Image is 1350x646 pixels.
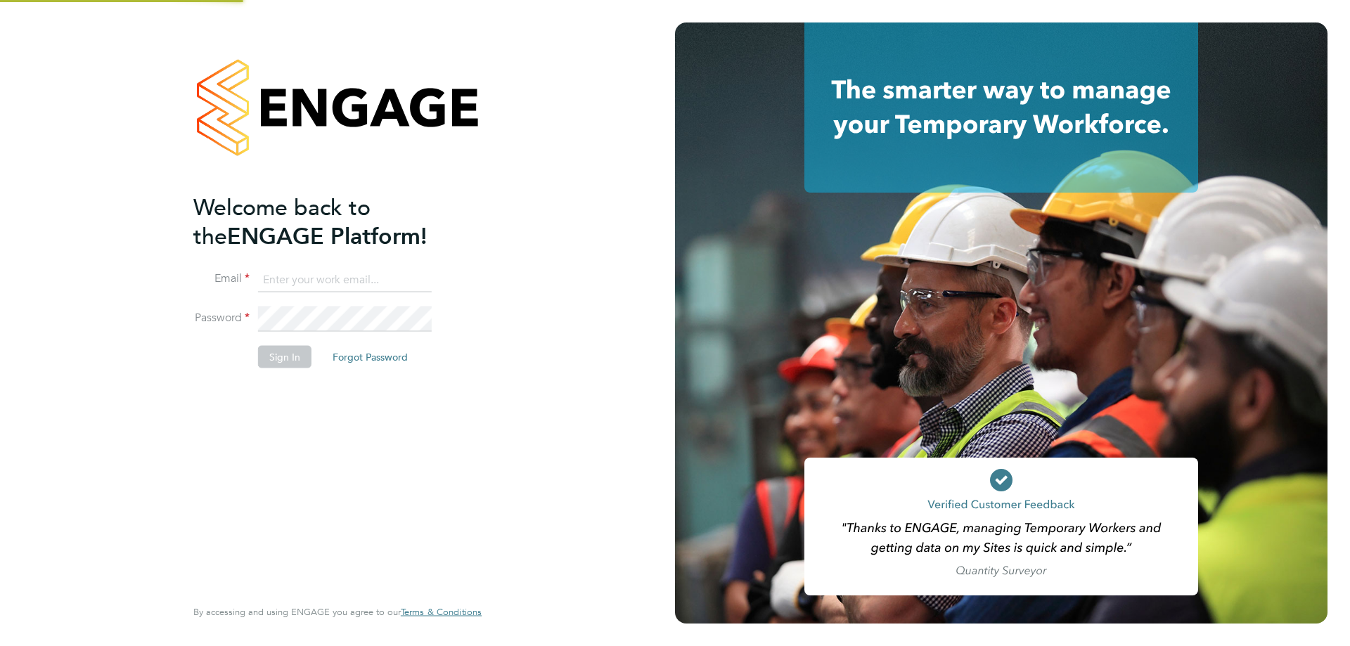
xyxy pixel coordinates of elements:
a: Terms & Conditions [401,607,482,618]
label: Password [193,311,250,325]
button: Sign In [258,346,311,368]
span: Welcome back to the [193,193,371,250]
input: Enter your work email... [258,267,432,292]
button: Forgot Password [321,346,419,368]
label: Email [193,271,250,286]
span: Terms & Conditions [401,606,482,618]
span: By accessing and using ENGAGE you agree to our [193,606,482,618]
h2: ENGAGE Platform! [193,193,468,250]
